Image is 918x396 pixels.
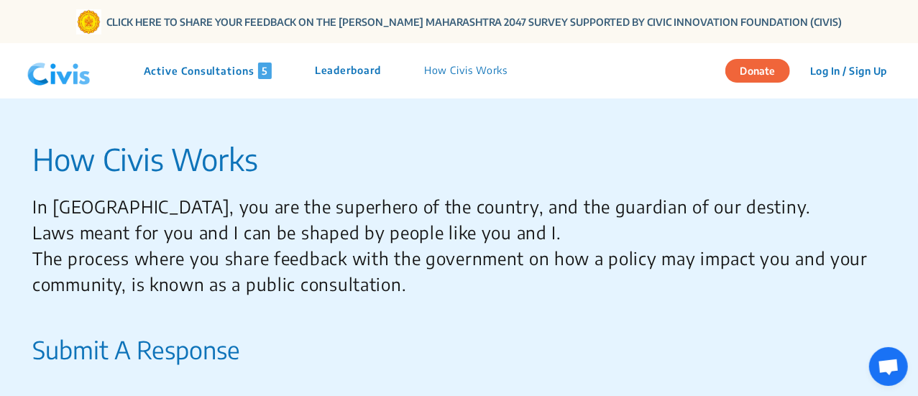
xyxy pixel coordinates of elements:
button: Donate [725,59,790,83]
img: navlogo.png [22,50,96,93]
p: How Civis Works [32,137,875,182]
a: Open chat [869,347,908,386]
button: Log In / Sign Up [801,60,896,82]
p: Submit A Response [32,331,240,368]
span: 5 [258,63,272,79]
p: How Civis Works [424,63,508,79]
p: Active Consultations [144,63,272,79]
a: CLICK HERE TO SHARE YOUR FEEDBACK ON THE [PERSON_NAME] MAHARASHTRA 2047 SURVEY SUPPORTED BY CIVIC... [107,14,843,29]
a: Donate [725,63,801,77]
p: Leaderboard [315,63,381,79]
img: Gom Logo [76,9,101,34]
p: In [GEOGRAPHIC_DATA], you are the superhero of the country, and the guardian of our destiny. Laws... [32,193,875,297]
